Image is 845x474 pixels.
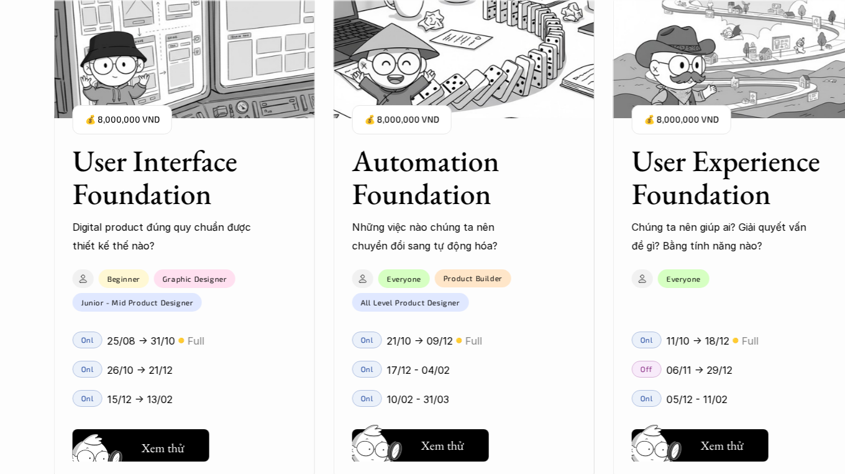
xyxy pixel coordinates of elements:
[365,111,439,128] p: 💰 8,000,000 VND
[352,424,489,462] a: Xem thử
[81,298,193,307] p: Junior - Mid Product Designer
[178,336,185,345] p: 🟡
[361,298,460,307] p: All Level Product Designer
[667,332,729,350] p: 11/10 -> 18/12
[640,335,653,344] p: Onl
[632,424,769,462] a: Xem thử
[667,390,728,409] p: 05/12 - 11/02
[421,437,464,454] h5: Xem thử
[387,274,421,283] p: Everyone
[107,361,173,379] p: 26/10 -> 21/12
[107,390,173,409] p: 15/12 -> 13/02
[162,274,227,283] p: Graphic Designer
[352,429,489,462] button: Xem thử
[667,361,733,379] p: 06/11 -> 29/12
[188,332,204,350] p: Full
[443,274,502,282] p: Product Builder
[85,111,160,128] p: 💰 8,000,000 VND
[73,144,265,210] h3: User Interface Foundation
[107,274,140,283] p: Beginner
[644,111,719,128] p: 💰 8,000,000 VND
[465,332,482,350] p: Full
[632,218,812,256] p: Chúng ta nên giúp ai? Giải quyết vấn đề gì? Bằng tính năng nào?
[360,335,373,344] p: Onl
[142,439,185,457] h5: Xem thử
[387,390,449,409] p: 10/02 - 31/03
[387,361,450,379] p: 17/12 - 04/02
[632,429,769,462] button: Xem thử
[641,365,653,373] p: Off
[352,144,545,210] h3: Automation Foundation
[73,424,209,462] a: Xem thử
[667,274,701,283] p: Everyone
[360,365,373,373] p: Onl
[107,332,175,350] p: 25/08 -> 31/10
[456,336,462,345] p: 🟡
[73,429,209,462] button: Xem thử
[360,394,373,402] p: Onl
[640,394,653,402] p: Onl
[632,144,824,210] h3: User Experience Foundation
[701,437,744,454] h5: Xem thử
[73,218,253,256] p: Digital product đúng quy chuẩn được thiết kế thế nào?
[352,218,532,256] p: Những việc nào chúng ta nên chuyển đổi sang tự động hóa?
[742,332,759,350] p: Full
[387,332,453,350] p: 21/10 -> 09/12
[733,336,739,345] p: 🟡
